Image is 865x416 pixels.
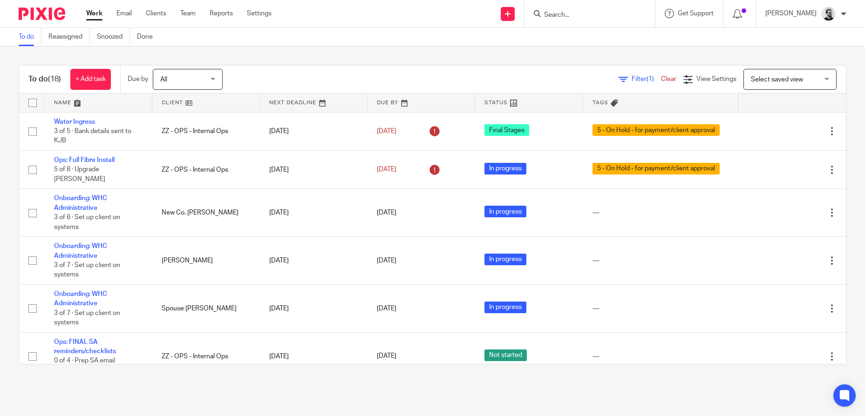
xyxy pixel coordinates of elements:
td: [DATE] [260,150,368,188]
span: Select saved view [751,76,803,83]
span: [DATE] [377,305,396,312]
span: Final Stages [484,124,529,136]
a: Settings [247,9,272,18]
span: View Settings [696,76,736,82]
td: [DATE] [260,332,368,380]
img: Jack_2025.jpg [821,7,836,21]
a: Onboarding: WHC Administrative [54,291,107,307]
span: All [160,76,167,83]
span: 3 of 7 · Set up client on systems [54,262,120,278]
span: (18) [48,75,61,83]
td: ZZ - OPS - Internal Ops [152,112,260,150]
span: Not started [484,349,527,361]
a: Work [86,9,102,18]
span: [DATE] [377,353,396,360]
a: Clients [146,9,166,18]
a: Team [180,9,196,18]
a: Email [116,9,132,18]
span: In progress [484,302,526,313]
td: ZZ - OPS - Internal Ops [152,332,260,380]
div: --- [593,352,729,361]
a: Snoozed [97,28,130,46]
span: 3 of 5 · Bank details sent to KJB [54,128,131,144]
a: To do [19,28,41,46]
td: [DATE] [260,285,368,333]
td: Spouse [PERSON_NAME] [152,285,260,333]
img: Pixie [19,7,65,20]
span: In progress [484,254,526,265]
h1: To do [28,74,61,84]
a: Reassigned [48,28,90,46]
div: --- [593,208,729,217]
span: [DATE] [377,257,396,264]
span: 0 of 4 · Prep SA email reminders spreadsheet [54,358,122,374]
span: Get Support [678,10,714,17]
a: Water Ingress [54,119,95,125]
span: [DATE] [377,167,396,173]
span: In progress [484,163,526,174]
span: Tags [593,100,608,105]
span: In progress [484,206,526,217]
span: 5 - On Hold - for payment/client approval [593,163,720,174]
a: Done [137,28,160,46]
span: 3 of 6 · Set up client on systems [54,214,120,230]
td: [DATE] [260,189,368,237]
span: Filter [632,76,661,82]
span: 5 - On Hold - for payment/client approval [593,124,720,136]
span: 3 of 7 · Set up client on systems [54,310,120,326]
a: Onboarding: WHC Administrative [54,195,107,211]
a: Clear [661,76,676,82]
p: Due by [128,74,148,84]
a: Ops: Full Fibre Install [54,157,115,163]
span: (1) [647,76,654,82]
td: New Co. [PERSON_NAME] [152,189,260,237]
span: [DATE] [377,209,396,216]
td: ZZ - OPS - Internal Ops [152,150,260,188]
td: [DATE] [260,112,368,150]
span: 5 of 8 · Upgrade [PERSON_NAME] [54,167,105,183]
a: + Add task [70,69,111,90]
a: Ops: FINAL SA reminders/checklists [54,339,116,355]
a: Reports [210,9,233,18]
div: --- [593,304,729,313]
td: [PERSON_NAME] [152,237,260,285]
div: --- [593,256,729,265]
span: [DATE] [377,128,396,134]
td: [DATE] [260,237,368,285]
a: Onboarding: WHC Administrative [54,243,107,259]
input: Search [543,11,627,20]
p: [PERSON_NAME] [765,9,817,18]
